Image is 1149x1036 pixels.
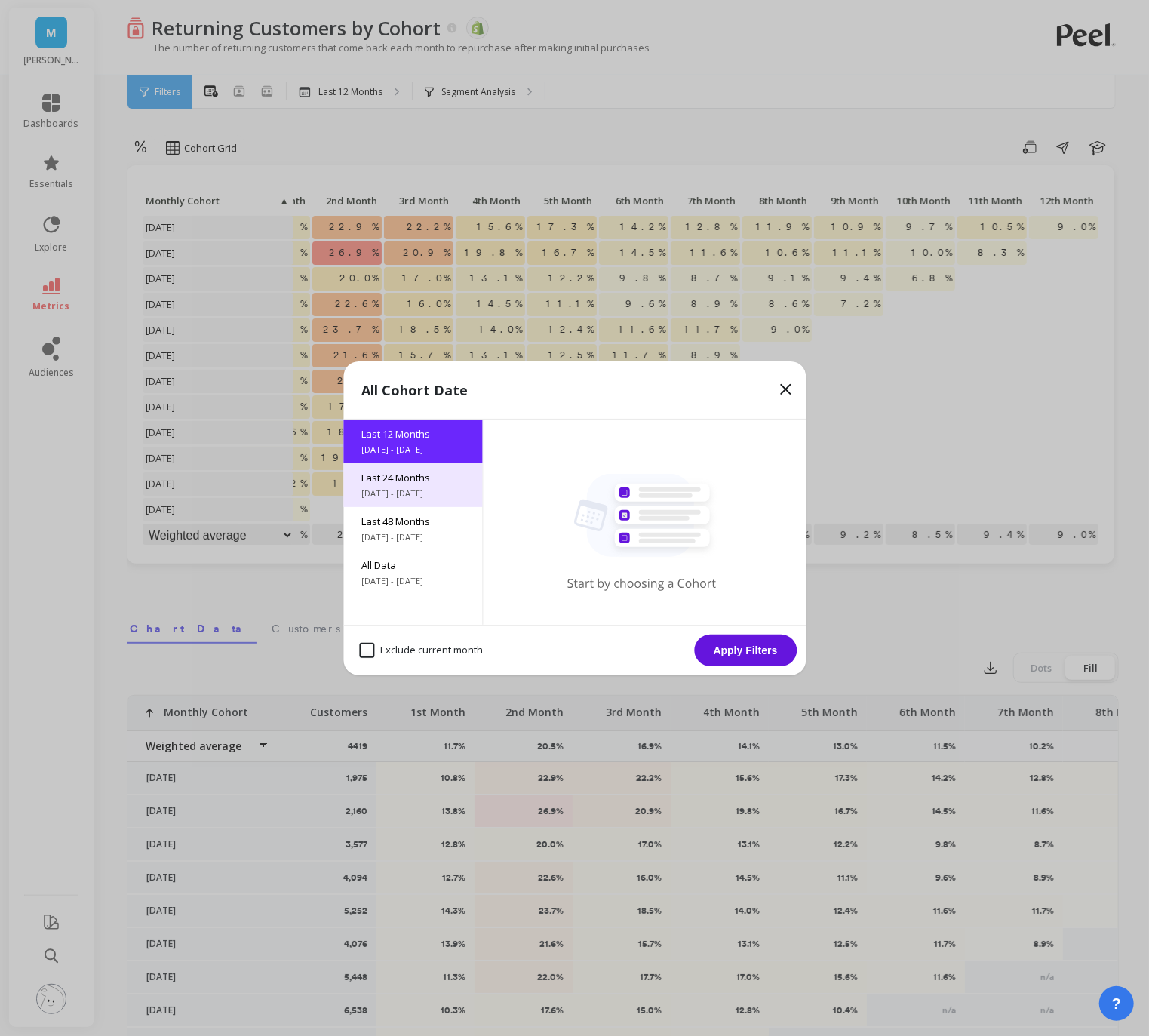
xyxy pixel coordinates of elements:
span: Exclude current month [359,643,483,658]
span: [DATE] - [DATE] [361,487,464,500]
button: ? [1099,986,1134,1021]
span: Last 24 Months [361,471,464,484]
button: Apply Filters [694,635,797,666]
span: Last 12 Months [361,427,464,441]
p: All Cohort Date [361,380,468,401]
span: [DATE] - [DATE] [361,444,464,456]
span: All Data [361,558,464,572]
span: [DATE] - [DATE] [361,575,464,587]
span: Last 48 Months [361,515,464,528]
span: [DATE] - [DATE] [361,531,464,543]
span: ? [1112,993,1121,1014]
